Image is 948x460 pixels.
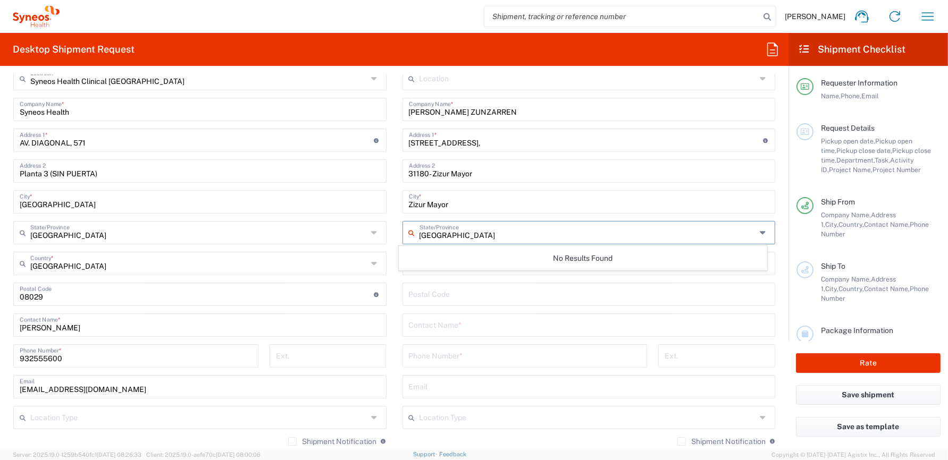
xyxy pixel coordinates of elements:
span: Email [861,92,879,100]
span: Project Number [873,166,921,174]
span: Project Name, [829,166,873,174]
span: Contact Name, [864,285,910,293]
span: Contact Name, [864,220,910,228]
span: City, [825,220,838,228]
a: Support [413,451,440,457]
button: Save as template [796,417,941,437]
button: Save shipment [796,385,941,405]
span: Company Name, [821,275,871,283]
span: Package 1: [821,339,848,357]
span: Client: 2025.19.0-aefe70c [146,452,261,458]
span: City, [825,285,838,293]
label: Shipment Notification [288,437,376,446]
span: [DATE] 08:00:06 [216,452,261,458]
span: Company Name, [821,211,871,219]
input: Shipment, tracking or reference number [484,6,760,27]
span: Name, [821,92,841,100]
label: Shipment Notification [677,437,766,446]
button: Rate [796,353,941,373]
span: Ship To [821,262,845,270]
h2: Shipment Checklist [798,43,905,56]
span: [DATE] 08:26:33 [97,452,141,458]
span: Pickup open date, [821,137,875,145]
span: [PERSON_NAME] [785,12,845,21]
span: Country, [838,285,864,293]
span: Copyright © [DATE]-[DATE] Agistix Inc., All Rights Reserved [771,450,935,459]
span: Task, [875,156,890,164]
span: Requester Information [821,79,897,87]
span: Ship From [821,198,855,206]
a: Feedback [439,451,466,457]
span: Pickup close date, [836,147,892,155]
h2: Desktop Shipment Request [13,43,135,56]
span: Country, [838,220,864,228]
span: Package Information [821,326,893,335]
span: Phone, [841,92,861,100]
div: No Results Found [399,246,767,270]
span: Request Details [821,124,875,132]
span: Server: 2025.19.0-1259b540fc1 [13,452,141,458]
span: Department, [836,156,875,164]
